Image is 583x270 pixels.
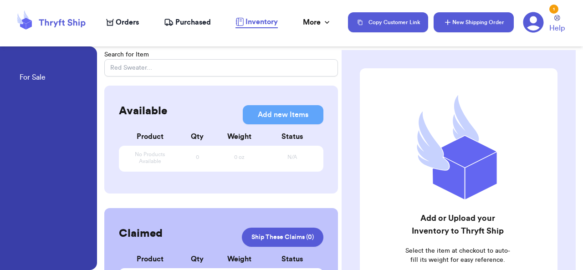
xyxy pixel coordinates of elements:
[549,15,565,34] a: Help
[549,5,558,14] div: 1
[235,16,278,28] a: Inventory
[175,17,211,28] span: Purchased
[269,254,316,265] div: Status
[523,12,544,33] a: 1
[104,59,338,76] input: Red Sweater...
[549,23,565,34] span: Help
[126,254,174,265] div: Product
[104,50,338,59] p: Search for Item
[245,16,278,27] span: Inventory
[210,131,269,142] div: Weight
[164,17,211,28] a: Purchased
[348,12,428,32] button: Copy Customer Link
[243,105,323,124] button: Add new Items
[242,228,323,247] a: Ship These Claims (0)
[116,17,139,28] span: Orders
[106,17,139,28] a: Orders
[303,17,332,28] div: More
[403,212,512,237] h2: Add or Upload your Inventory to Thryft Ship
[210,254,269,265] div: Weight
[269,131,316,142] div: Status
[119,226,163,241] h2: Claimed
[126,131,174,142] div: Product
[434,12,514,32] button: New Shipping Order
[287,154,297,161] span: N/A
[403,246,512,265] p: Select the item at checkout to auto-fill its weight for easy reference.
[234,154,245,161] span: 0 oz
[196,154,199,161] span: 0
[119,104,167,118] h2: Available
[20,72,46,85] a: For Sale
[126,151,174,165] span: No Products Available
[174,254,221,265] div: Qty
[174,131,221,142] div: Qty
